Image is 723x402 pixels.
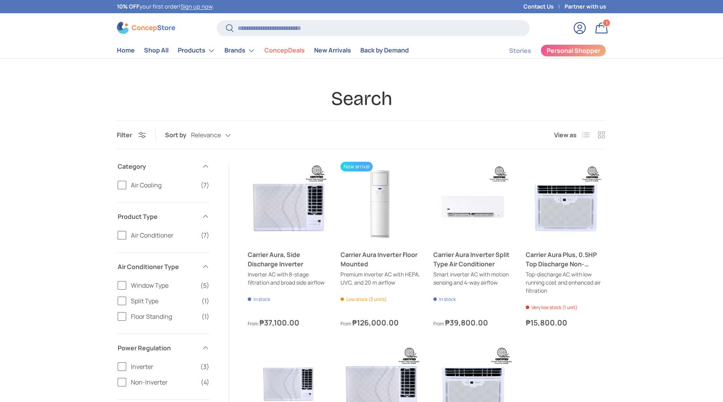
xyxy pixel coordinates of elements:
a: Carrier Aura Inverter Split Type Air Conditioner [433,250,514,269]
span: Split Type [131,296,197,306]
nav: Secondary [490,43,606,58]
a: Carrier Aura, Side Discharge Inverter [248,250,328,269]
span: (5) [200,281,209,290]
span: Air Cooling [131,180,196,190]
a: Carrier Aura Inverter Floor Mounted [341,162,421,242]
summary: Air Conditioner Type [118,253,209,281]
a: Carrier Aura Plus, 0.5HP Top Discharge Non-Inverter [526,162,606,242]
h1: Search [117,87,606,111]
span: (1) [202,312,209,321]
button: Relevance [191,128,247,142]
span: (7) [201,231,209,240]
span: (3) [200,362,209,371]
span: New arrival [341,162,373,171]
span: 1 [606,20,608,26]
img: ConcepStore [117,22,175,34]
a: Personal Shopper [541,44,606,57]
a: ConcepDeals [264,43,305,58]
span: Non-Inverter [131,378,196,387]
summary: Category [118,152,209,180]
a: Contact Us [523,2,565,11]
a: Brands [224,43,255,58]
summary: Power Regulation [118,334,209,362]
span: View as [554,130,577,140]
a: Carrier Aura Plus, 0.5HP Top Discharge Non-Inverter [526,250,606,269]
span: Inverter [131,362,196,371]
span: (7) [201,180,209,190]
span: Filter [117,131,132,139]
span: Category [118,162,197,171]
a: Sign up now [181,3,212,10]
span: (4) [201,378,209,387]
span: Relevance [191,131,221,139]
a: Partner with us [565,2,606,11]
span: (1) [202,296,209,306]
a: New Arrivals [314,43,351,58]
span: Floor Standing [131,312,197,321]
a: Products [178,43,215,58]
span: Window Type [131,281,196,290]
summary: Products [173,43,220,58]
p: your first order! . [117,2,214,11]
summary: Product Type [118,203,209,231]
span: Product Type [118,212,197,221]
a: Carrier Aura, Side Discharge Inverter [248,162,328,242]
summary: Brands [220,43,260,58]
label: Sort by [165,130,191,140]
a: Carrier Aura Inverter Floor Mounted [341,250,421,269]
span: Air Conditioner Type [118,262,197,271]
span: Personal Shopper [547,47,600,54]
button: Filter [117,131,146,139]
a: Carrier Aura Inverter Split Type Air Conditioner [433,162,514,242]
a: Home [117,43,135,58]
a: Back by Demand [360,43,409,58]
nav: Primary [117,43,409,58]
a: Shop All [144,43,169,58]
span: Air Conditioner [131,231,196,240]
strong: 10% OFF [117,3,139,10]
span: Power Regulation [118,343,197,353]
a: Stories [509,43,531,58]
